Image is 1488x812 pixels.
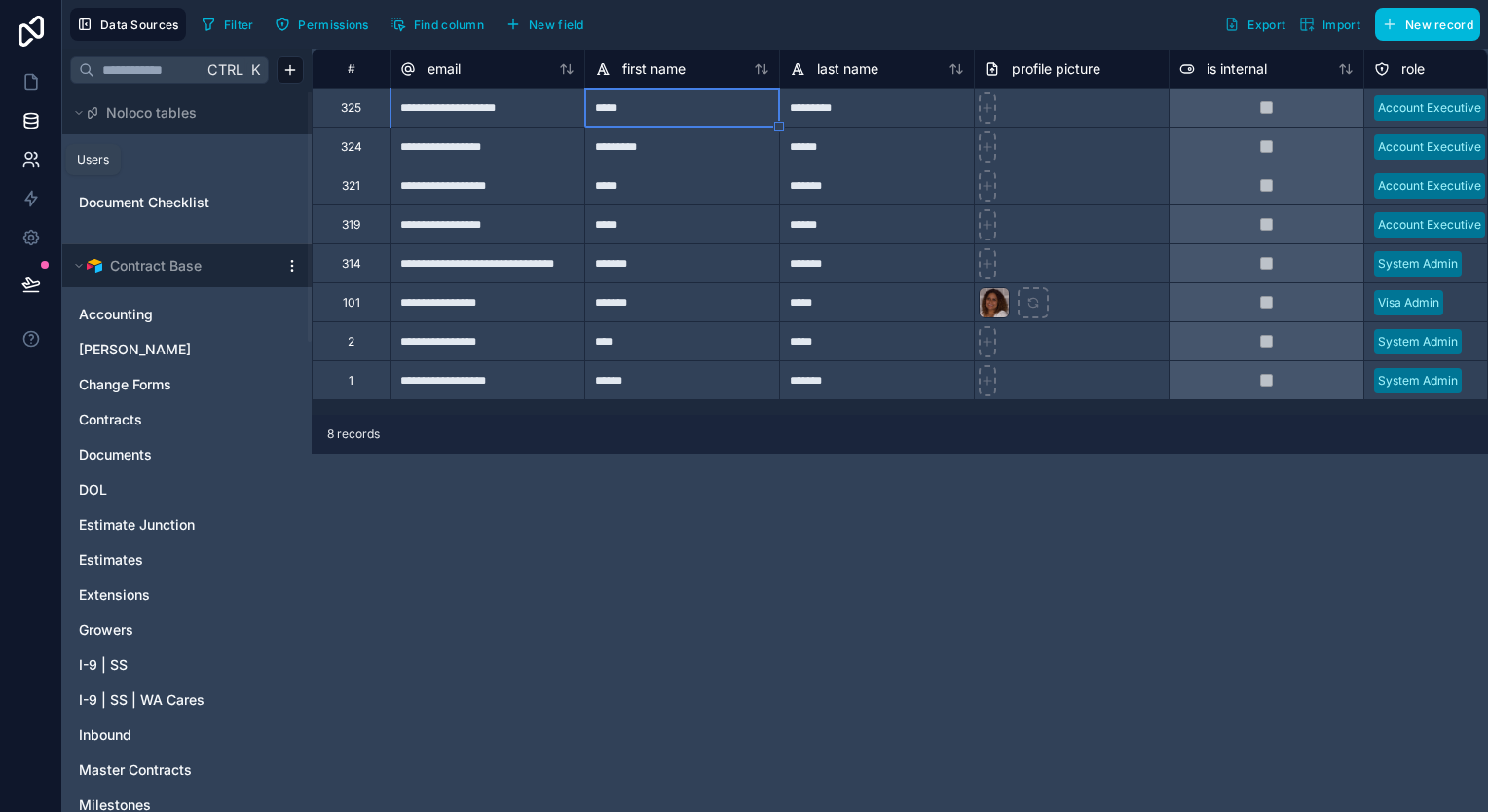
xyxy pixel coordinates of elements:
[529,18,584,32] span: New field
[70,614,304,646] div: Growers
[817,59,878,79] span: last name
[327,426,380,442] span: 8 records
[79,445,152,464] span: Documents
[79,550,256,570] a: Estimates
[70,439,304,470] div: Documents
[79,445,256,464] a: Documents
[1217,8,1292,41] button: Export
[79,305,153,324] span: Accounting
[79,515,256,535] a: Estimate Junction
[79,193,209,212] span: Document Checklist
[1367,8,1480,41] a: New record
[79,550,143,570] span: Estimates
[79,655,256,675] a: I-9 | SS
[268,10,383,39] a: Permissions
[70,544,304,575] div: Estimates
[79,340,191,359] span: [PERSON_NAME]
[224,18,254,32] span: Filter
[100,18,179,32] span: Data Sources
[70,684,304,716] div: I-9 | SS | WA Cares
[70,99,292,127] button: Noloco tables
[79,690,256,710] a: I-9 | SS | WA Cares
[1247,18,1285,32] span: Export
[268,10,375,39] button: Permissions
[79,193,237,212] a: Document Checklist
[70,252,277,279] button: Airtable LogoContract Base
[327,61,375,76] div: #
[342,256,361,272] div: 314
[341,139,362,155] div: 324
[341,100,361,116] div: 325
[622,59,686,79] span: first name
[79,480,256,499] a: DOL
[1378,333,1458,351] div: System Admin
[70,474,304,505] div: DOL
[1012,59,1100,79] span: profile picture
[87,258,102,274] img: Airtable Logo
[1378,177,1481,195] div: Account Executive
[79,375,171,394] span: Change Forms
[1375,8,1480,41] button: New record
[79,585,150,605] span: Extensions
[79,760,192,780] span: Master Contracts
[70,146,304,177] div: User
[1378,138,1481,156] div: Account Executive
[414,18,484,32] span: Find column
[1378,294,1439,312] div: Visa Admin
[79,305,256,324] a: Accounting
[79,152,237,171] a: User
[79,655,128,675] span: I-9 | SS
[70,334,304,365] div: Bill Schedule
[70,8,186,41] button: Data Sources
[194,10,261,39] button: Filter
[79,585,256,605] a: Extensions
[384,10,491,39] button: Find column
[349,373,353,388] div: 1
[70,369,304,400] div: Change Forms
[298,18,368,32] span: Permissions
[205,57,245,82] span: Ctrl
[499,10,591,39] button: New field
[348,334,354,350] div: 2
[248,63,262,77] span: K
[77,152,109,167] div: Users
[70,579,304,610] div: Extensions
[70,720,304,751] div: Inbound
[70,187,304,218] div: Document Checklist
[1378,255,1458,273] div: System Admin
[70,755,304,786] div: Master Contracts
[342,217,360,233] div: 319
[1378,372,1458,389] div: System Admin
[1207,59,1267,79] span: is internal
[79,515,195,535] span: Estimate Junction
[70,649,304,681] div: I-9 | SS
[79,760,256,780] a: Master Contracts
[1292,8,1367,41] button: Import
[1322,18,1360,32] span: Import
[79,725,256,745] a: Inbound
[1405,18,1473,32] span: New record
[79,480,107,499] span: DOL
[79,340,256,359] a: [PERSON_NAME]
[1378,99,1481,117] div: Account Executive
[79,725,131,745] span: Inbound
[342,178,360,194] div: 321
[70,299,304,330] div: Accounting
[79,620,256,640] a: Growers
[79,690,205,710] span: I-9 | SS | WA Cares
[79,410,142,429] span: Contracts
[79,375,256,394] a: Change Forms
[79,620,133,640] span: Growers
[343,295,360,311] div: 101
[1401,59,1425,79] span: role
[1378,216,1481,234] div: Account Executive
[428,59,461,79] span: email
[110,256,202,276] span: Contract Base
[106,103,197,123] span: Noloco tables
[79,410,256,429] a: Contracts
[70,404,304,435] div: Contracts
[70,509,304,540] div: Estimate Junction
